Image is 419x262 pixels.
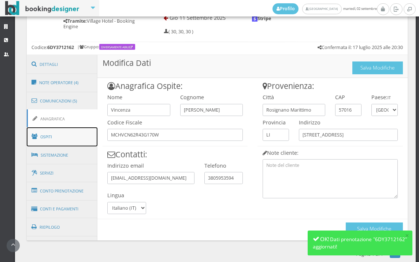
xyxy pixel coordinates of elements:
[97,55,408,78] h3: Modifica Dati
[346,222,403,235] button: Salva Modifiche
[405,232,409,239] button: ×
[320,235,329,243] span: OK!
[5,1,79,15] img: BookingDesigner.com
[27,109,98,128] a: Anagrafica
[103,150,248,159] h3: Contatti:
[335,104,361,116] input: inserisci il cap
[27,164,98,183] a: Servizi
[107,172,194,184] input: inserisci l'indirizzo email
[318,45,403,50] h5: Confermata il: 17 luglio 2025 alle 20:30
[313,236,407,250] span: Dati prenotazione "6DY3712162" aggiornati!
[180,104,243,116] input: inserisci il cognome
[27,91,98,111] a: Comunicazioni (5)
[299,129,398,141] input: inserisci l'indirizzo
[263,119,289,126] h4: Provincia
[27,127,98,146] a: Ospiti
[263,94,325,100] h4: Città
[164,29,193,34] h5: ( 30, 30, 30 )
[204,162,243,169] h4: Telefono
[299,119,398,126] h4: Indirizzo
[263,150,398,156] h4: Note cliente:
[107,94,170,100] h4: Nome
[302,4,341,14] a: [GEOGRAPHIC_DATA]
[252,15,271,22] b: Stripe
[180,94,243,100] h4: Cognome
[263,104,325,116] input: inserisci la città di provenienza
[27,146,98,165] a: Sistemazione
[252,16,257,21] img: logo-stripe.jpeg
[101,45,134,49] a: DIVERSAMENTE ABILE
[170,14,226,21] span: Gio 11 Settembre 2025
[272,3,299,14] a: Profilo
[77,45,136,49] h6: | Gruppo:
[47,44,74,50] b: 6DY3712162
[27,73,98,92] a: Note Operatore (4)
[103,81,248,91] h3: Anagrafica Ospite:
[107,104,170,116] input: inserisci il nome
[257,81,403,91] h3: Provenienza:
[263,129,289,141] input: --
[31,45,74,50] h5: Codice:
[27,55,98,74] a: Dettagli
[107,129,243,141] input: inserisci il codice fiscale
[107,119,243,126] h4: Codice Fiscale
[63,18,139,29] h5: Village Hotel - Booking Engine
[27,218,98,237] a: Riepilogo
[371,94,398,100] h4: Paese:
[27,200,98,218] a: Conti e Pagamenti
[388,95,391,100] small: IT
[335,94,361,100] h4: CAP
[204,172,243,184] input: inserisci il numero di telefono
[272,3,377,14] span: martedì, 02 settembre
[63,18,87,24] b: Tramite:
[352,61,403,74] button: Salva Modifiche
[107,162,194,169] h4: Indirizzo email
[107,192,146,198] h4: Lingua
[356,251,383,257] h5: Pagina 1 di 1
[27,181,98,201] a: Conto Prenotazione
